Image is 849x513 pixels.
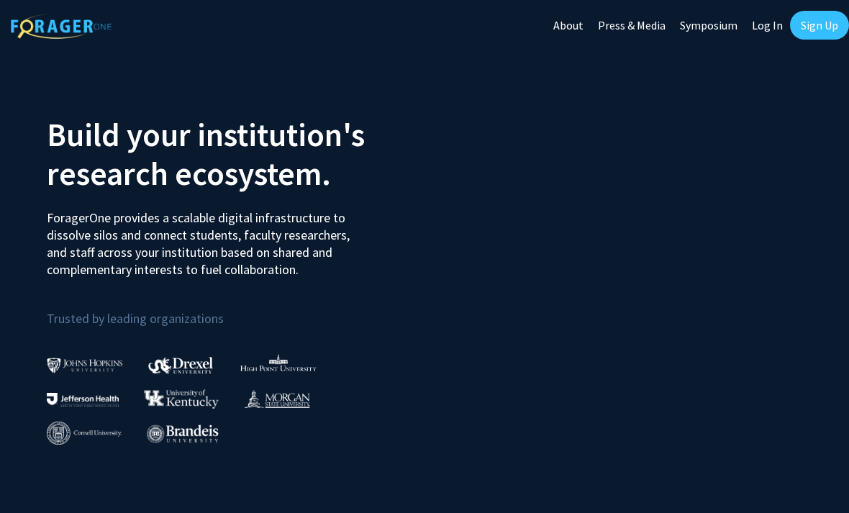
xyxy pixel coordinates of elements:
img: Thomas Jefferson University [47,393,119,407]
p: ForagerOne provides a scalable digital infrastructure to dissolve silos and connect students, fac... [47,199,370,278]
h2: Build your institution's research ecosystem. [47,115,414,193]
img: High Point University [240,354,317,371]
img: Johns Hopkins University [47,358,123,373]
img: Cornell University [47,422,122,445]
img: ForagerOne Logo [11,14,112,39]
img: Drexel University [148,357,213,373]
img: Brandeis University [147,425,219,442]
a: Sign Up [790,11,849,40]
img: Morgan State University [244,389,310,408]
p: Trusted by leading organizations [47,290,414,330]
img: University of Kentucky [144,389,219,409]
